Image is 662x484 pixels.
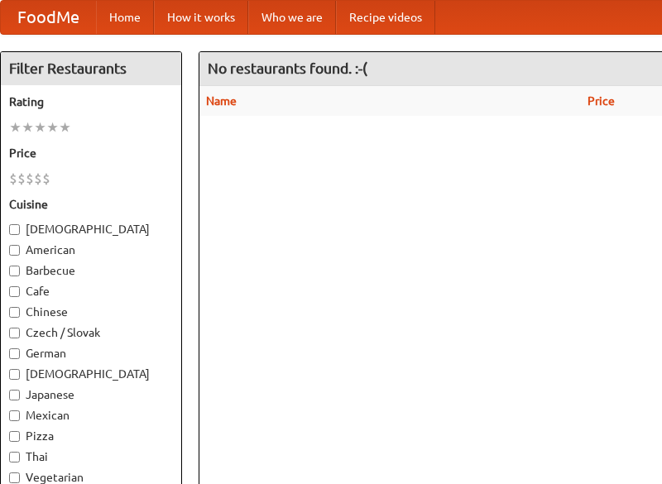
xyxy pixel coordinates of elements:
input: Chinese [9,307,20,318]
a: Price [588,94,615,108]
input: Cafe [9,286,20,297]
li: ★ [34,118,46,137]
a: Name [206,94,237,108]
input: [DEMOGRAPHIC_DATA] [9,224,20,235]
label: Barbecue [9,262,173,279]
input: Mexican [9,410,20,421]
label: Cafe [9,283,173,300]
h5: Rating [9,93,173,110]
input: Japanese [9,390,20,400]
input: Vegetarian [9,472,20,483]
a: Home [96,1,154,34]
li: $ [26,170,34,188]
h5: Cuisine [9,196,173,213]
li: ★ [59,118,71,137]
label: [DEMOGRAPHIC_DATA] [9,221,173,237]
li: ★ [46,118,59,137]
li: $ [9,170,17,188]
li: $ [17,170,26,188]
label: Mexican [9,407,173,424]
label: Thai [9,448,173,465]
label: American [9,242,173,258]
li: $ [42,170,50,188]
input: Thai [9,452,20,462]
a: How it works [154,1,248,34]
h4: Filter Restaurants [1,52,181,85]
a: Recipe videos [336,1,435,34]
a: Who we are [248,1,336,34]
input: Pizza [9,431,20,442]
li: $ [34,170,42,188]
a: FoodMe [1,1,96,34]
li: ★ [9,118,22,137]
li: ★ [22,118,34,137]
h5: Price [9,145,173,161]
input: German [9,348,20,359]
input: Czech / Slovak [9,328,20,338]
label: Japanese [9,386,173,403]
label: Chinese [9,304,173,320]
ng-pluralize: No restaurants found. :-( [208,60,367,76]
input: American [9,245,20,256]
input: [DEMOGRAPHIC_DATA] [9,369,20,380]
input: Barbecue [9,266,20,276]
label: German [9,345,173,362]
label: Czech / Slovak [9,324,173,341]
label: [DEMOGRAPHIC_DATA] [9,366,173,382]
label: Pizza [9,428,173,444]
